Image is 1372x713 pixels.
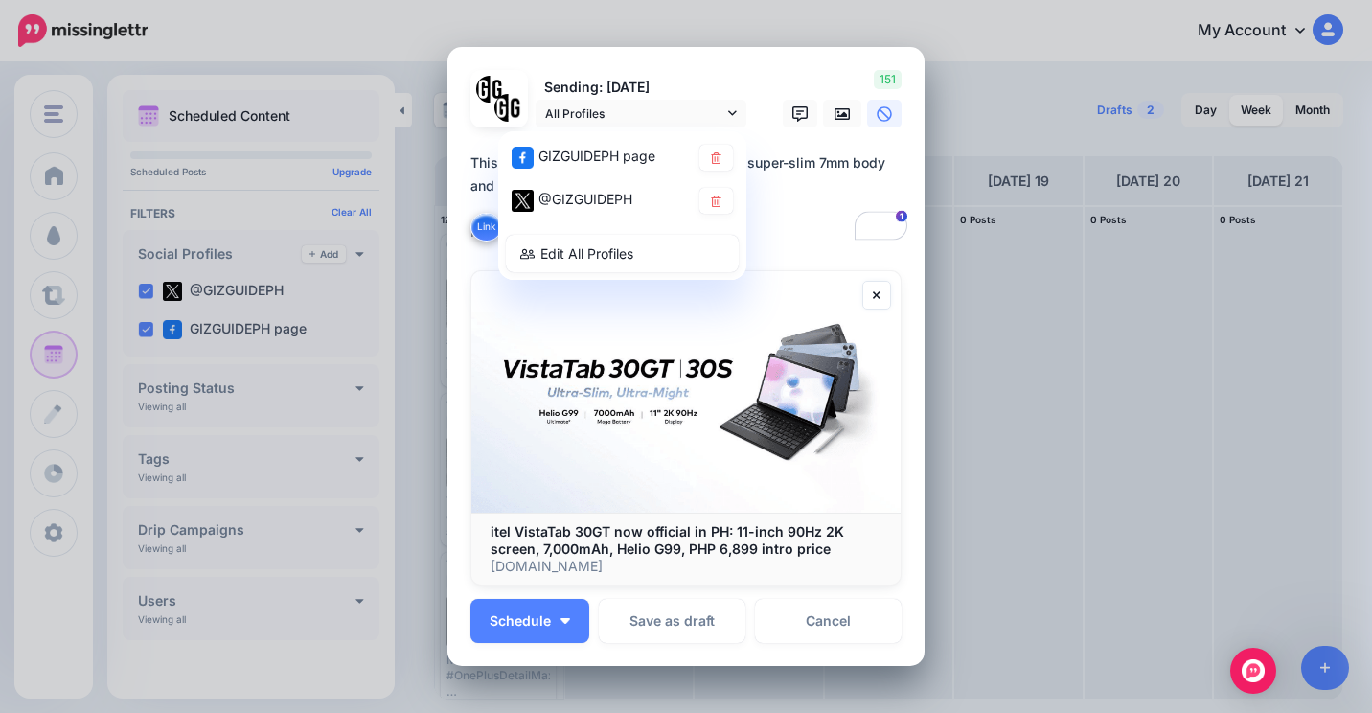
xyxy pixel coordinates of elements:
[506,235,739,272] a: Edit All Profiles
[874,70,902,89] span: 151
[512,147,534,169] img: facebook-square.png
[1230,648,1276,694] div: Open Intercom Messenger
[560,618,570,624] img: arrow-down-white.png
[491,558,881,575] p: [DOMAIN_NAME]
[512,190,534,212] img: twitter-square.png
[536,100,746,127] a: All Profiles
[755,599,902,643] a: Cancel
[538,148,655,164] span: GIZGUIDEPH page
[471,271,901,513] img: itel VistaTab 30GT now official in PH: 11-inch 90Hz 2K screen, 7,000mAh, Helio G99, PHP 6,899 int...
[599,599,745,643] button: Save as draft
[491,523,844,557] b: itel VistaTab 30GT now official in PH: 11-inch 90Hz 2K screen, 7,000mAh, Helio G99, PHP 6,899 int...
[470,599,589,643] button: Schedule
[536,77,746,99] p: Sending: [DATE]
[476,76,504,103] img: 353459792_649996473822713_4483302954317148903_n-bsa138318.png
[538,191,632,207] span: @GIZGUIDEPH
[470,213,502,241] button: Link
[470,151,911,243] div: This is a budget-friendly tablet featuring a super-slim 7mm body and a large 11-inch display Read...
[545,103,723,124] span: All Profiles
[494,94,522,122] img: JT5sWCfR-79925.png
[490,614,551,628] span: Schedule
[470,151,911,243] textarea: To enrich screen reader interactions, please activate Accessibility in Grammarly extension settings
